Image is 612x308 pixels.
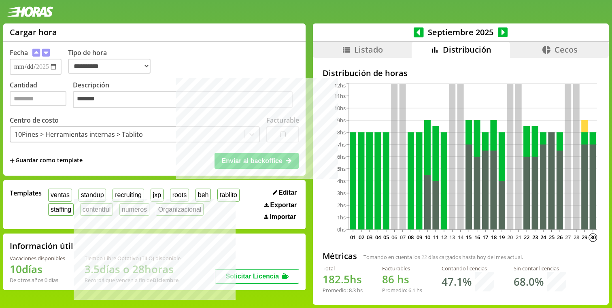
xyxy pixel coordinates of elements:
[532,234,538,241] text: 23
[375,234,381,241] text: 04
[441,234,447,241] text: 12
[574,234,579,241] text: 28
[334,82,346,89] tspan: 12hs
[354,44,383,55] span: Listado
[156,203,204,216] button: Organizacional
[337,177,346,185] tspan: 4hs
[10,240,73,251] h2: Información útil
[367,234,372,241] text: 03
[222,157,283,164] span: Enviar al backoffice
[565,234,571,241] text: 27
[334,92,346,100] tspan: 11hs
[80,203,113,216] button: contentful
[323,265,363,272] div: Total
[416,234,422,241] text: 09
[68,59,151,74] select: Tipo de hora
[514,274,544,289] h1: 68.0 %
[408,287,415,294] span: 6.1
[516,234,521,241] text: 21
[10,156,83,165] span: +Guardar como template
[10,189,42,198] span: Templates
[85,262,181,276] h1: 3.5 días o 28 horas
[524,234,529,241] text: 22
[433,234,438,241] text: 11
[337,153,346,160] tspan: 6hs
[466,234,472,241] text: 15
[349,287,356,294] span: 8.3
[400,234,406,241] text: 07
[10,81,73,110] label: Cantidad
[262,201,299,209] button: Exportar
[270,202,297,209] span: Exportar
[363,253,523,261] span: Tomando en cuenta los días cargados hasta hoy del mes actual.
[359,234,364,241] text: 02
[10,116,59,125] label: Centro de costo
[73,91,293,108] textarea: Descripción
[491,234,496,241] text: 18
[499,234,505,241] text: 19
[383,234,389,241] text: 05
[270,189,300,197] button: Editar
[549,234,555,241] text: 25
[79,189,106,201] button: standup
[442,265,494,272] div: Contando licencias
[442,274,472,289] h1: 47.1 %
[337,117,346,124] tspan: 9hs
[382,272,422,287] h1: hs
[323,272,363,287] h1: hs
[195,189,211,201] button: beh
[443,44,491,55] span: Distribución
[10,48,28,57] label: Fecha
[278,189,297,196] span: Editar
[382,287,422,294] div: Promedio: hs
[10,262,65,276] h1: 10 días
[113,189,144,201] button: recruiting
[337,202,346,209] tspan: 2hs
[474,234,480,241] text: 16
[421,253,427,261] span: 22
[215,269,299,284] button: Solicitar Licencia
[408,234,414,241] text: 08
[557,234,563,241] text: 26
[382,265,422,272] div: Facturables
[215,153,299,168] button: Enviar al backoffice
[68,48,157,75] label: Tipo de hora
[337,226,346,233] tspan: 0hs
[323,68,599,79] h2: Distribución de horas
[85,255,181,262] div: Tiempo Libre Optativo (TiLO) disponible
[350,234,356,241] text: 01
[540,234,546,241] text: 24
[590,234,596,241] text: 30
[482,234,488,241] text: 17
[6,6,53,17] img: logotipo
[10,276,65,284] div: De otros años: 0 días
[514,265,566,272] div: Sin contar licencias
[10,91,66,106] input: Cantidad
[266,116,299,125] label: Facturable
[582,234,587,241] text: 29
[507,234,513,241] text: 20
[10,156,15,165] span: +
[85,276,181,284] div: Recordá que vencen a fin de
[48,189,72,201] button: ventas
[337,165,346,172] tspan: 5hs
[170,189,189,201] button: roots
[424,27,498,38] span: Septiembre 2025
[10,255,65,262] div: Vacaciones disponibles
[323,287,363,294] div: Promedio: hs
[270,213,296,221] span: Importar
[48,203,74,216] button: staffing
[458,234,464,241] text: 14
[337,141,346,148] tspan: 7hs
[153,276,178,284] b: Diciembre
[382,272,394,287] span: 86
[323,272,350,287] span: 182.5
[10,27,57,38] h1: Cargar hora
[217,189,239,201] button: tablito
[151,189,164,201] button: jxp
[337,189,346,197] tspan: 3hs
[391,234,397,241] text: 06
[15,130,143,139] div: 10Pines > Herramientas internas > Tablito
[73,81,299,110] label: Descripción
[323,251,357,261] h2: Métricas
